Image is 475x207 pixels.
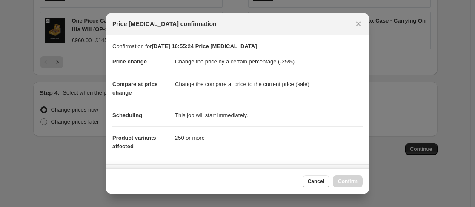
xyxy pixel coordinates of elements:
span: Product variants affected [112,135,156,149]
dd: Change the price by a certain percentage (-25%) [175,51,363,73]
span: Price [MEDICAL_DATA] confirmation [112,20,217,28]
span: Compare at price change [112,81,157,96]
span: Price change [112,58,147,65]
p: Confirmation for [112,42,363,51]
dd: 250 or more [175,126,363,149]
button: Cancel [303,175,329,187]
button: Close [352,18,364,30]
dd: This job will start immediately. [175,104,363,126]
dd: Change the compare at price to the current price (sale) [175,73,363,95]
b: [DATE] 16:55:24 Price [MEDICAL_DATA] [152,43,257,49]
span: Scheduling [112,112,142,118]
span: Cancel [308,178,324,185]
